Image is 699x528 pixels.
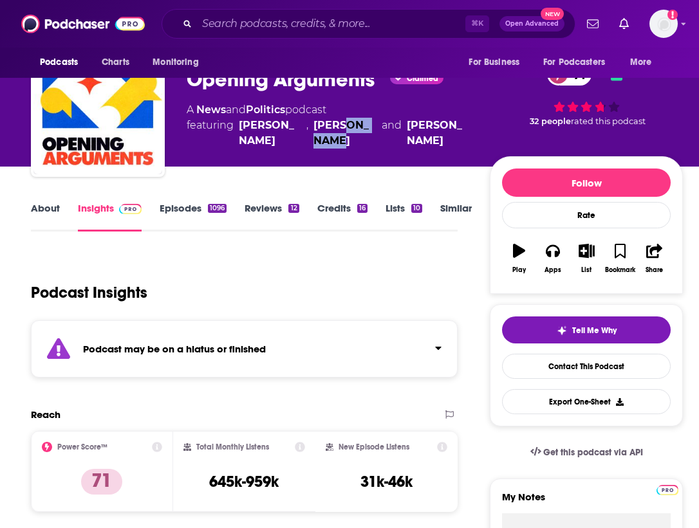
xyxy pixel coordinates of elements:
button: Bookmark [604,235,637,282]
p: 71 [81,469,122,495]
span: Podcasts [40,53,78,71]
button: Share [637,235,671,282]
h2: Reach [31,408,61,421]
span: Claimed [407,75,438,82]
button: open menu [535,50,624,75]
input: Search podcasts, credits, & more... [197,14,465,34]
button: Follow [502,168,671,197]
h3: 31k-46k [360,472,413,491]
span: Tell Me Why [572,325,617,336]
a: Pro website [657,483,679,495]
a: Show notifications dropdown [582,13,604,35]
span: For Podcasters [543,53,605,71]
img: tell me why sparkle [557,325,567,336]
h1: Podcast Insights [31,283,147,302]
button: Show profile menu [649,10,678,38]
a: Show notifications dropdown [614,13,634,35]
button: Play [502,235,536,282]
span: Get this podcast via API [543,447,643,458]
label: My Notes [502,491,671,513]
div: List [581,266,592,274]
a: Similar [440,202,472,232]
section: Click to expand status details [31,320,458,378]
div: 71 32 peoplerated this podcast [490,55,683,134]
div: A podcast [187,102,469,149]
div: Share [646,266,663,274]
span: and [226,104,246,116]
button: Open AdvancedNew [499,16,564,32]
img: Podchaser - Follow, Share and Rate Podcasts [21,12,145,36]
span: ⌘ K [465,15,489,32]
span: and [382,118,402,149]
a: Episodes1096 [160,202,227,232]
div: Apps [545,266,561,274]
button: open menu [460,50,536,75]
img: Podchaser Pro [119,204,142,214]
span: , [306,118,308,149]
span: Logged in as juliahaav [649,10,678,38]
h3: 645k-959k [209,472,279,491]
a: Credits16 [317,202,368,232]
span: rated this podcast [571,116,646,126]
a: About [31,202,60,232]
div: [PERSON_NAME] [239,118,301,149]
div: Play [512,266,526,274]
div: 10 [411,204,422,213]
button: Export One-Sheet [502,389,671,414]
h2: Total Monthly Listens [196,442,269,451]
strong: Podcast may be on a hiatus or finished [83,343,266,355]
span: More [630,53,652,71]
svg: Add a profile image [667,10,678,20]
span: For Business [469,53,519,71]
button: open menu [621,50,668,75]
img: Podchaser Pro [657,485,679,495]
span: New [541,8,564,20]
span: 32 people [530,116,571,126]
div: 1096 [208,204,227,213]
button: tell me why sparkleTell Me Why [502,316,671,343]
div: Bookmark [605,266,635,274]
button: Apps [536,235,570,282]
a: Andrew Torrez [407,118,469,149]
button: open menu [144,50,215,75]
div: 12 [288,204,299,213]
a: News [196,104,226,116]
div: Search podcasts, credits, & more... [162,9,575,39]
a: InsightsPodchaser Pro [78,202,142,232]
a: Charts [93,50,137,75]
span: Charts [102,53,129,71]
div: [PERSON_NAME] [313,118,376,149]
span: Open Advanced [505,21,559,27]
a: Get this podcast via API [520,437,654,468]
img: User Profile [649,10,678,38]
h2: Power Score™ [57,442,107,451]
a: Contact This Podcast [502,354,671,379]
a: Lists10 [386,202,422,232]
button: List [570,235,603,282]
span: Monitoring [153,53,198,71]
a: Reviews12 [245,202,299,232]
div: Rate [502,202,671,228]
img: Opening Arguments [33,46,162,174]
button: open menu [31,50,95,75]
div: 16 [357,204,368,213]
span: featuring [187,118,469,149]
a: Politics [246,104,285,116]
h2: New Episode Listens [339,442,409,451]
